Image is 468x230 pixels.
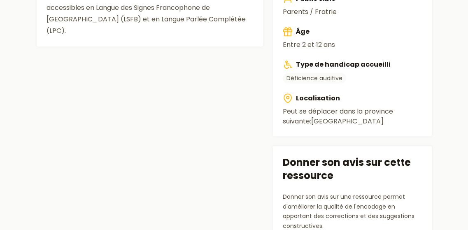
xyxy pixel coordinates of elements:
[283,93,422,103] h3: Localisation
[283,27,422,37] h3: Âge
[283,7,422,17] p: Parents / Fratrie
[283,73,346,84] a: Déficience auditive
[283,156,422,182] h2: Donner son avis sur cette ressource
[283,60,422,70] h3: Type de handicap accueilli
[311,116,384,126] span: [GEOGRAPHIC_DATA]
[283,107,422,126] p: Peut se déplacer dans la province suivante :
[283,40,422,50] p: Entre 2 et 12 ans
